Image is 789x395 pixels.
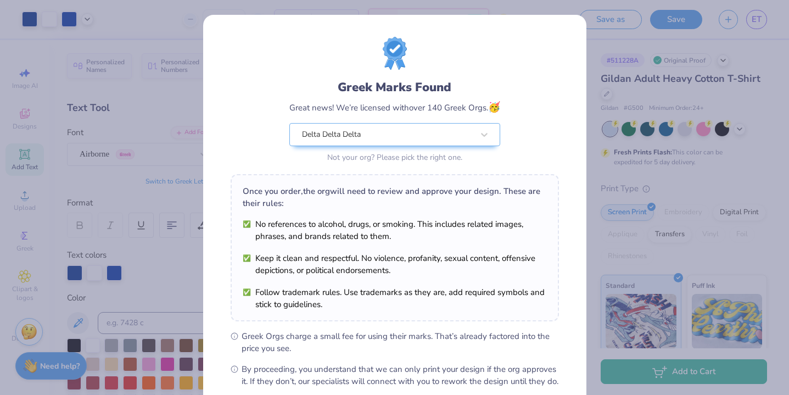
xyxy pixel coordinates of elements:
[289,100,500,115] div: Great news! We’re licensed with over 140 Greek Orgs.
[243,218,547,242] li: No references to alcohol, drugs, or smoking. This includes related images, phrases, and brands re...
[289,152,500,163] div: Not your org? Please pick the right one.
[242,363,559,387] span: By proceeding, you understand that we can only print your design if the org approves it. If they ...
[243,286,547,310] li: Follow trademark rules. Use trademarks as they are, add required symbols and stick to guidelines.
[488,101,500,114] span: 🥳
[242,330,559,354] span: Greek Orgs charge a small fee for using their marks. That’s already factored into the price you see.
[243,185,547,209] div: Once you order, the org will need to review and approve your design. These are their rules:
[243,252,547,276] li: Keep it clean and respectful. No violence, profanity, sexual content, offensive depictions, or po...
[383,37,407,70] img: license-marks-badge.png
[289,79,500,96] div: Greek Marks Found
